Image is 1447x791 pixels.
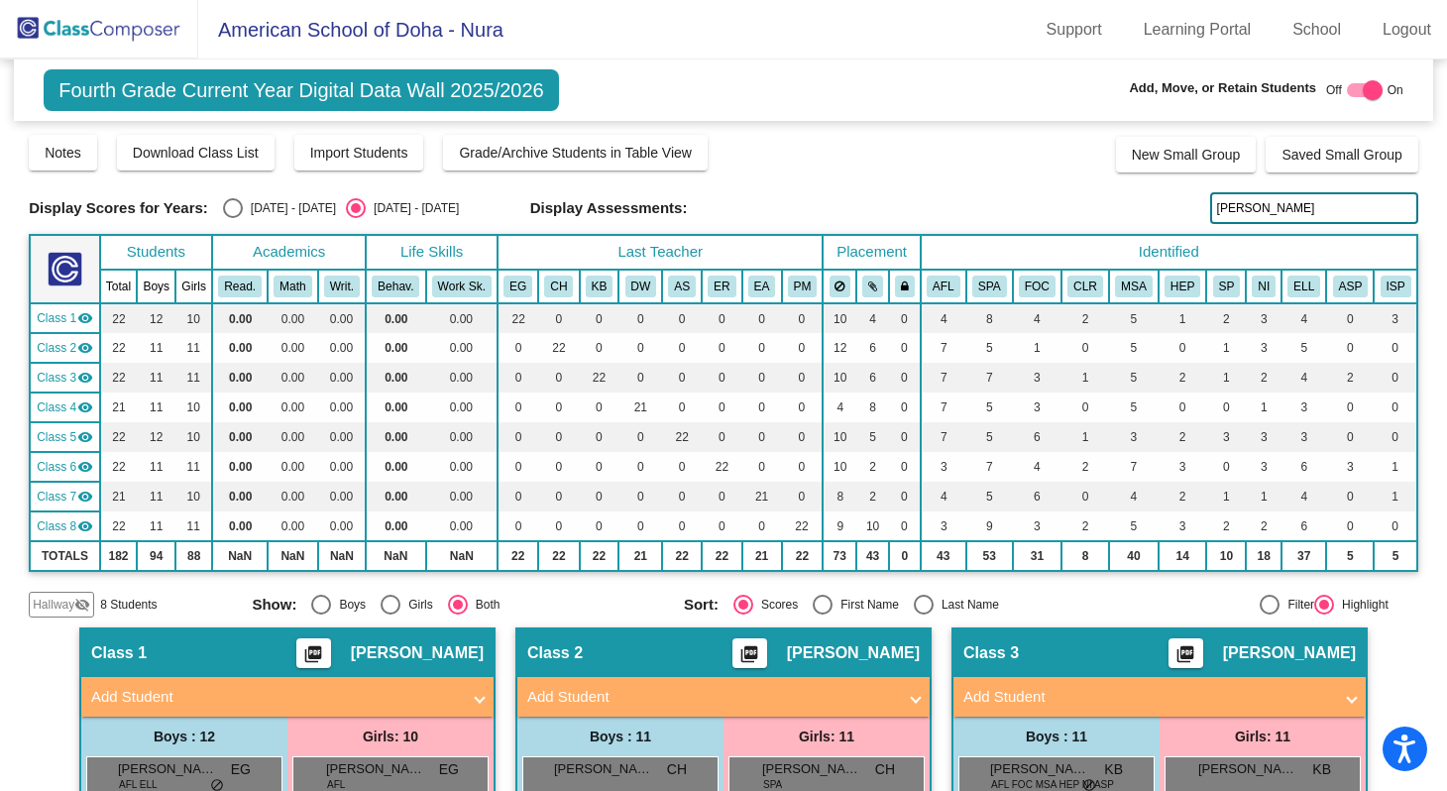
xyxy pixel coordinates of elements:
td: 22 [580,363,619,393]
td: 0.00 [268,393,318,422]
td: 0 [889,452,921,482]
th: Involved with Counselors regularly inside the school day [1061,270,1109,303]
th: Non Independent Work Habits [1246,270,1281,303]
th: Parent is Staff Member [1206,270,1246,303]
td: Emily Ryan - No Class Name [30,452,99,482]
span: Class 5 [37,428,76,446]
td: 0 [538,422,579,452]
td: 0 [498,452,538,482]
td: 0 [742,422,782,452]
td: 7 [921,422,966,452]
input: Search... [1210,192,1418,224]
button: HEP [1165,276,1200,297]
td: 0.00 [268,363,318,393]
td: 0.00 [366,482,425,511]
button: Grade/Archive Students in Table View [443,135,708,170]
td: 0.00 [318,363,366,393]
td: 3 [1246,333,1281,363]
td: 0 [498,393,538,422]
span: Class 1 [37,309,76,327]
mat-panel-title: Add Student [91,686,460,709]
td: 0 [782,363,824,393]
td: 0 [782,303,824,333]
td: 22 [662,422,702,452]
button: Print Students Details [1169,638,1203,668]
td: 0 [580,422,619,452]
td: 11 [137,333,175,363]
td: 4 [1013,303,1061,333]
td: 22 [100,333,138,363]
td: 0.00 [318,303,366,333]
td: 5 [856,422,889,452]
td: 0.00 [366,363,425,393]
td: 3 [1013,393,1061,422]
button: AS [668,276,696,297]
td: 0 [618,333,662,363]
th: Academics [212,235,366,270]
button: Print Students Details [296,638,331,668]
td: 0 [1326,422,1374,452]
td: 0 [1159,333,1207,363]
span: Grade/Archive Students in Table View [459,145,692,161]
td: 10 [823,452,856,482]
td: 6 [1013,422,1061,452]
td: 3 [1109,422,1159,452]
td: 0 [782,393,824,422]
td: 0.00 [366,452,425,482]
td: 0 [1206,452,1246,482]
button: NI [1252,276,1276,297]
td: Emily Allmandinger - No Class Name [30,482,99,511]
td: 0 [1159,393,1207,422]
td: 0.00 [318,333,366,363]
td: 11 [137,393,175,422]
td: 3 [1246,303,1281,333]
td: 6 [856,363,889,393]
td: 2 [1206,303,1246,333]
td: 5 [966,393,1013,422]
td: 0 [498,363,538,393]
td: 0 [498,422,538,452]
td: 22 [100,363,138,393]
td: 0.00 [318,393,366,422]
td: 0 [618,422,662,452]
td: 0.00 [366,393,425,422]
button: PM [788,276,818,297]
td: 2 [1061,303,1109,333]
td: 11 [175,333,212,363]
th: Emily Ryan [702,270,742,303]
th: Emily Allmandinger [742,270,782,303]
button: Behav. [372,276,419,297]
span: Add, Move, or Retain Students [1129,78,1316,98]
td: 3 [1326,452,1374,482]
td: 7 [921,333,966,363]
span: Import Students [310,145,408,161]
td: Deborah Williams - No Class Name [30,393,99,422]
td: 0 [580,393,619,422]
td: 0.00 [426,363,499,393]
td: 1 [1206,363,1246,393]
td: 0 [742,333,782,363]
td: 11 [137,482,175,511]
a: Logout [1367,14,1447,46]
th: Caroline Hodgson [538,270,579,303]
td: 10 [175,482,212,511]
td: 0.00 [268,422,318,452]
td: 21 [618,393,662,422]
td: 0 [618,452,662,482]
button: Math [274,276,311,297]
th: Last Teacher [498,235,823,270]
td: 0 [538,303,579,333]
button: Work Sk. [432,276,492,297]
button: Read. [218,276,262,297]
td: 7 [966,363,1013,393]
th: Individualized Support Plan (academic or behavior) [1374,270,1416,303]
td: 1 [1061,422,1109,452]
th: Parent requires High Energy [1159,270,1207,303]
td: 0 [742,363,782,393]
td: 0 [1206,393,1246,422]
span: Fourth Grade Current Year Digital Data Wall 2025/2026 [44,69,559,111]
button: Import Students [294,135,424,170]
td: 1 [1061,363,1109,393]
td: 3 [1013,363,1061,393]
td: 0 [782,452,824,482]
